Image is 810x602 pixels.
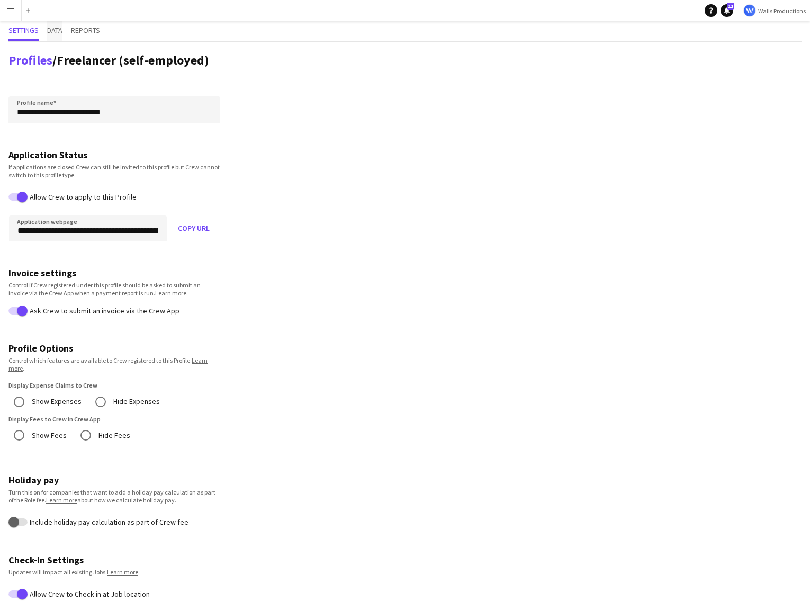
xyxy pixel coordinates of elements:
div: Control which features are available to Crew registered to this Profile. . [8,356,220,372]
a: Learn more [8,356,208,372]
h1: / [8,52,209,68]
label: Show Expenses [30,393,82,410]
span: Walls Productions [758,7,806,15]
span: 11 [727,3,734,10]
span: Data [47,26,62,34]
label: Allow Crew to Check-in at Job location [28,590,150,598]
span: Reports [71,26,100,34]
a: Learn more [107,568,138,576]
h3: Application Status [8,149,220,161]
a: 11 [721,4,733,17]
span: Freelancer (self-employed) [57,52,209,68]
label: Include holiday pay calculation as part of Crew fee [28,518,188,526]
h3: Holiday pay [8,474,220,486]
span: Settings [8,26,39,34]
div: Updates will impact all existing Jobs. . [8,568,220,576]
a: Learn more [46,496,77,504]
label: Show Fees [30,427,67,444]
h3: Check-In Settings [8,554,220,566]
label: Display Fees to Crew in Crew App [8,415,220,424]
div: Turn this on for companies that want to add a holiday pay calculation as part of the Role fee. ab... [8,488,220,504]
a: Learn more [155,289,186,297]
a: Profiles [8,52,52,68]
h3: Profile Options [8,342,220,354]
div: Control if Crew registered under this profile should be asked to submit an invoice via the Crew A... [8,281,220,297]
label: Hide Fees [96,427,130,444]
img: Logo [743,4,756,17]
label: Hide Expenses [111,393,160,410]
label: Ask Crew to submit an invoice via the Crew App [28,306,179,315]
button: Copy URL [167,215,220,241]
div: If applications are closed Crew can still be invited to this profile but Crew cannot switch to th... [8,163,220,179]
h3: Invoice settings [8,267,220,279]
label: Allow Crew to apply to this Profile [28,193,137,201]
label: Display Expense Claims to Crew [8,381,220,390]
